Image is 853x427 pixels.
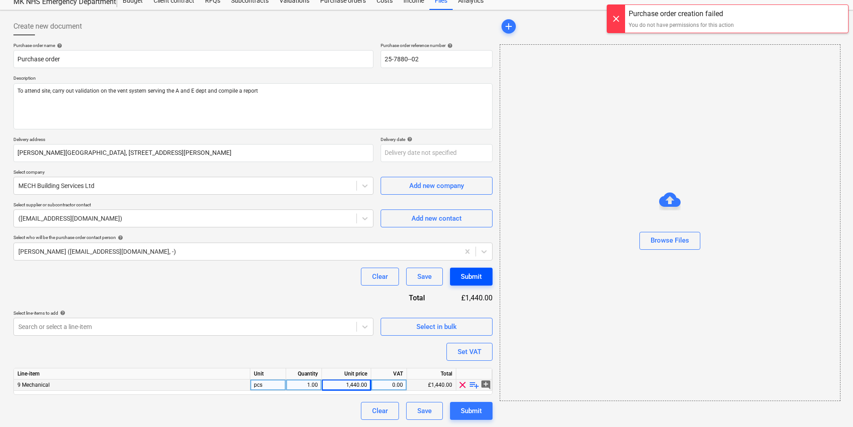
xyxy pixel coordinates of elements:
span: clear [457,380,468,390]
textarea: To attend site, carry out validation on the vent system serving the A and E dept and compile a re... [13,83,493,129]
div: Clear [372,271,388,282]
button: Set VAT [446,343,493,361]
span: add_comment [480,380,491,390]
div: Purchase order reference number [381,43,493,48]
button: Add new company [381,177,493,195]
div: Add new contact [411,213,462,224]
div: Select who will be the purchase order contact person [13,235,493,240]
div: Submit [461,405,482,417]
span: Create new document [13,21,82,32]
button: Submit [450,268,493,286]
div: VAT [371,368,407,380]
iframe: Chat Widget [808,384,853,427]
div: 1.00 [290,380,318,391]
button: Save [406,268,443,286]
div: You do not have permissions for this action [629,21,734,29]
span: help [58,310,65,316]
div: Browse Files [500,44,840,401]
p: Select supplier or subcontractor contact [13,202,373,209]
div: Line-item [14,368,250,380]
span: 9 Mechanical [17,382,50,388]
p: Description [13,75,493,83]
div: Purchase order creation failed [629,9,734,19]
p: Delivery address [13,137,373,144]
button: Add new contact [381,209,493,227]
div: Purchase order name [13,43,373,48]
div: Set VAT [458,346,481,358]
span: add [503,21,514,32]
div: Total [407,368,456,380]
div: Submit [461,271,482,282]
input: Delivery date not specified [381,144,493,162]
button: Browse Files [639,232,700,250]
span: help [446,43,453,48]
input: Document name [13,50,373,68]
div: Add new company [409,180,464,192]
button: Clear [361,268,399,286]
div: Select line-items to add [13,310,373,316]
div: 1,440.00 [326,380,367,391]
button: Save [406,402,443,420]
div: pcs [250,380,286,391]
div: Unit price [322,368,371,380]
button: Clear [361,402,399,420]
div: Save [417,271,432,282]
p: Select company [13,169,373,177]
div: Save [417,405,432,417]
div: 0.00 [375,380,403,391]
span: help [55,43,62,48]
div: Quantity [286,368,322,380]
button: Select in bulk [381,318,493,336]
div: Total [376,293,440,303]
div: £1,440.00 [439,293,492,303]
div: Select in bulk [416,321,457,333]
input: Delivery address [13,144,373,162]
input: Reference number [381,50,493,68]
button: Submit [450,402,493,420]
span: playlist_add [469,380,480,390]
div: Browse Files [651,235,689,246]
div: £1,440.00 [407,380,456,391]
div: Clear [372,405,388,417]
span: help [405,137,412,142]
div: Delivery date [381,137,493,142]
span: help [116,235,123,240]
div: Unit [250,368,286,380]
